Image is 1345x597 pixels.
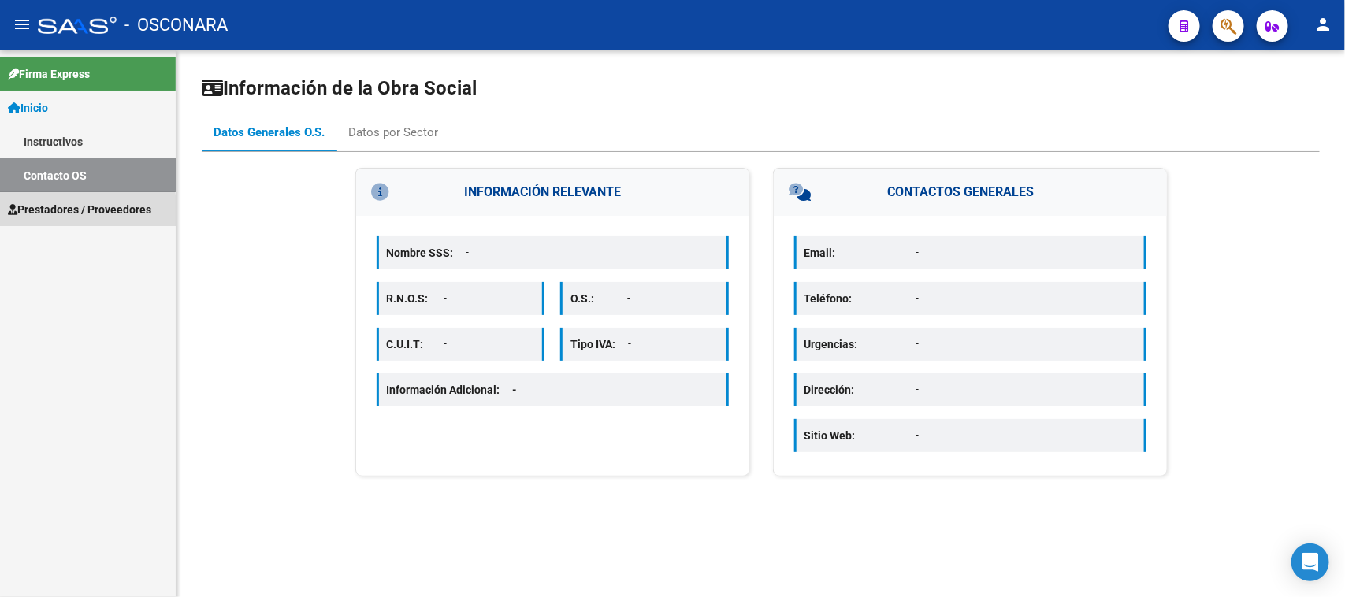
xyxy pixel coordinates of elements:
p: Información Adicional: [387,381,530,399]
p: C.U.I.T: [387,336,444,353]
p: - [916,336,1136,352]
p: Email: [804,244,916,261]
p: - [444,290,534,306]
p: Dirección: [804,381,916,399]
h1: Información de la Obra Social [202,76,1320,101]
p: - [916,244,1136,261]
p: - [466,244,719,261]
mat-icon: person [1313,15,1332,34]
div: Datos por Sector [348,124,438,141]
h3: INFORMACIÓN RELEVANTE [356,169,749,216]
p: O.S.: [570,290,627,307]
p: Sitio Web: [804,427,916,444]
span: Prestadores / Proveedores [8,201,151,218]
span: - OSCONARA [124,8,228,43]
p: R.N.O.S: [387,290,444,307]
p: - [627,290,718,306]
h3: CONTACTOS GENERALES [774,169,1167,216]
p: - [916,381,1136,398]
div: Datos Generales O.S. [214,124,325,141]
p: - [444,336,534,352]
p: Urgencias: [804,336,916,353]
mat-icon: menu [13,15,32,34]
p: Teléfono: [804,290,916,307]
div: Open Intercom Messenger [1291,543,1329,581]
p: - [628,336,719,352]
p: Nombre SSS: [387,244,466,261]
span: Firma Express [8,65,90,83]
span: Inicio [8,99,48,117]
p: - [916,427,1136,443]
p: - [916,290,1136,306]
span: - [513,384,518,396]
p: Tipo IVA: [570,336,628,353]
